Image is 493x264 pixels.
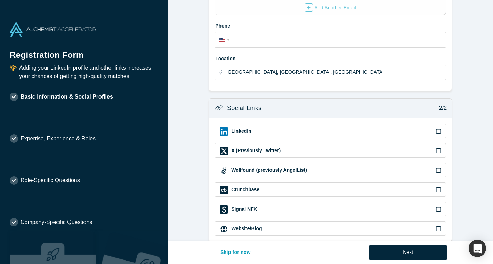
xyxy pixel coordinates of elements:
img: Website/Blog icon [220,225,228,233]
div: Signal NFX iconSignal NFX [215,202,446,216]
p: 2/2 [435,104,447,112]
label: Signal NFX [231,205,257,213]
div: Add Another Email [305,3,356,12]
p: Company-Specific Questions [21,218,92,226]
h1: Registration Form [10,41,158,61]
div: X (Previously Twitter) iconX (Previously Twitter) [215,143,446,158]
label: LinkedIn [231,127,251,135]
div: Website/Blog iconWebsite/Blog [215,221,446,236]
div: LinkedIn iconLinkedIn [215,124,446,138]
img: Signal NFX icon [220,205,228,214]
p: Adding your LinkedIn profile and other links increases your chances of getting high-quality matches. [19,64,158,80]
p: Basic Information & Social Profiles [21,93,113,101]
img: Crunchbase icon [220,186,228,194]
img: X (Previously Twitter) icon [220,147,228,155]
h3: Social Links [227,103,261,113]
button: Skip for now [213,245,258,260]
label: Crunchbase [231,186,259,193]
p: Role-Specific Questions [21,176,80,185]
img: LinkedIn icon [220,127,228,136]
div: Wellfound (previously AngelList) iconWellfound (previously AngelList) [215,163,446,177]
img: Alchemist Accelerator Logo [10,22,96,37]
label: Phone [215,20,446,30]
div: Crunchbase iconCrunchbase [215,182,446,197]
img: Wellfound (previously AngelList) icon [220,166,228,175]
input: Enter a location [226,65,445,80]
button: Next [369,245,447,260]
label: Website/Blog [231,225,262,232]
p: Expertise, Experience & Roles [21,134,96,143]
button: Add Another Email [304,3,356,12]
label: Wellfound (previously AngelList) [231,166,307,174]
label: X (Previously Twitter) [231,147,281,154]
label: Location [215,53,446,62]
